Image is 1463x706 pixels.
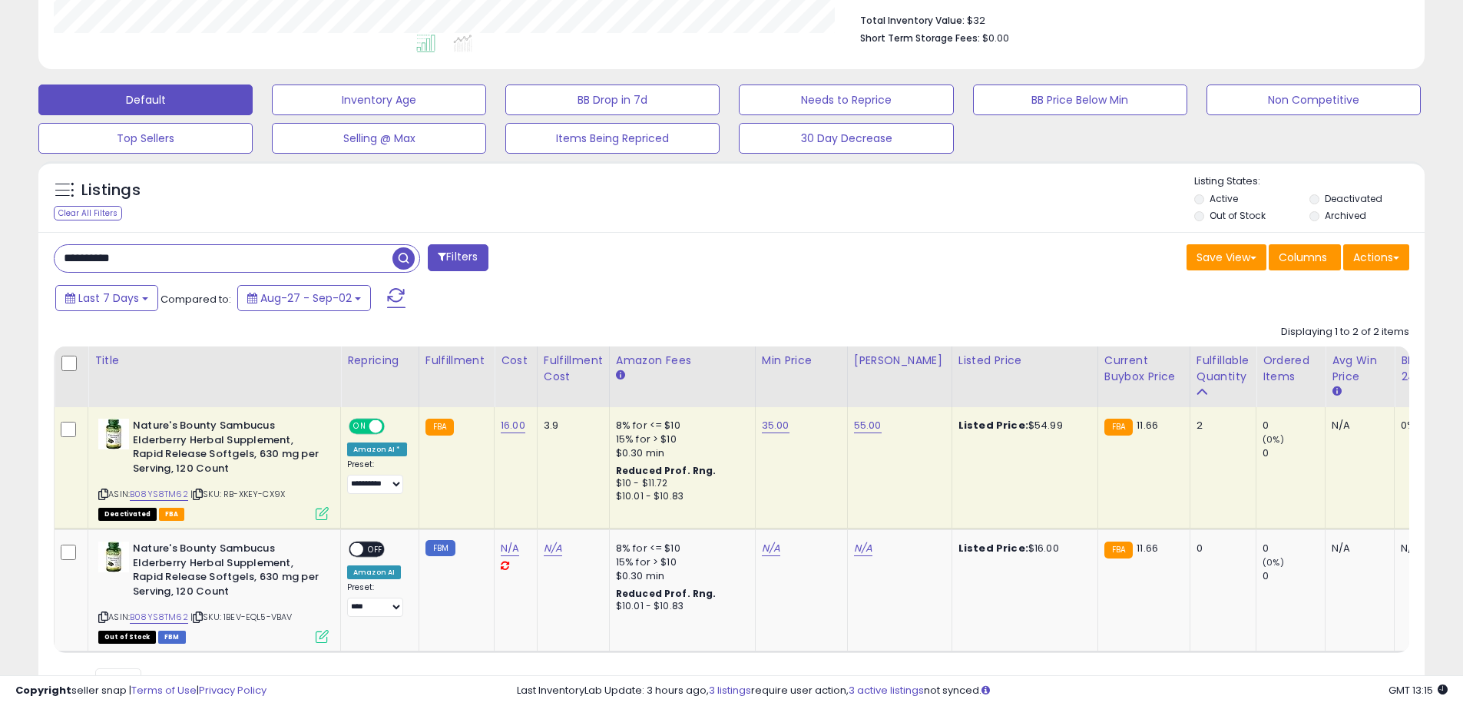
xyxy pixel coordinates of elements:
[1332,353,1388,385] div: Avg Win Price
[54,206,122,220] div: Clear All Filters
[159,508,185,521] span: FBA
[78,290,139,306] span: Last 7 Days
[363,543,388,556] span: OFF
[347,459,407,494] div: Preset:
[1325,192,1382,205] label: Deactivated
[544,419,597,433] div: 3.9
[1332,419,1382,433] div: N/A
[616,569,743,583] div: $0.30 min
[1206,85,1421,115] button: Non Competitive
[1104,542,1133,559] small: FBA
[616,353,749,369] div: Amazon Fees
[501,353,531,369] div: Cost
[98,542,129,572] img: 41AJLV1KNFS._SL40_.jpg
[350,420,369,433] span: ON
[616,446,743,460] div: $0.30 min
[1104,353,1183,385] div: Current Buybox Price
[98,542,329,641] div: ASIN:
[272,123,486,154] button: Selling @ Max
[1263,569,1325,583] div: 0
[347,442,407,456] div: Amazon AI *
[762,418,789,433] a: 35.00
[501,418,525,433] a: 16.00
[849,683,924,698] a: 3 active listings
[94,353,334,369] div: Title
[616,369,625,383] small: Amazon Fees.
[501,541,519,556] a: N/A
[1325,209,1366,222] label: Archived
[505,85,720,115] button: BB Drop in 7d
[1210,192,1238,205] label: Active
[1401,419,1451,433] div: 0%
[428,244,488,271] button: Filters
[1389,683,1448,698] span: 2025-09-10 13:15 GMT
[1197,542,1244,555] div: 0
[133,542,319,602] b: Nature's Bounty Sambucus Elderberry Herbal Supplement, Rapid Release Softgels, 630 mg per Serving...
[199,683,266,698] a: Privacy Policy
[958,541,1028,555] b: Listed Price:
[130,488,188,501] a: B08YS8TM62
[425,419,454,436] small: FBA
[1137,541,1158,555] span: 11.66
[973,85,1187,115] button: BB Price Below Min
[854,353,945,369] div: [PERSON_NAME]
[130,611,188,624] a: B08YS8TM62
[190,611,293,623] span: | SKU: 1BEV-EQL5-VBAV
[854,418,882,433] a: 55.00
[1194,174,1425,189] p: Listing States:
[190,488,285,500] span: | SKU: RB-XKEY-CX9X
[65,673,176,688] span: Show: entries
[1104,419,1133,436] small: FBA
[739,123,953,154] button: 30 Day Decrease
[161,292,231,307] span: Compared to:
[347,582,407,617] div: Preset:
[1263,353,1319,385] div: Ordered Items
[1281,325,1409,340] div: Displaying 1 to 2 of 2 items
[616,464,717,477] b: Reduced Prof. Rng.
[739,85,953,115] button: Needs to Reprice
[1401,542,1451,555] div: N/A
[616,490,743,503] div: $10.01 - $10.83
[237,285,371,311] button: Aug-27 - Sep-02
[1279,250,1327,265] span: Columns
[860,10,1398,28] li: $32
[616,419,743,433] div: 8% for <= $10
[347,353,412,369] div: Repricing
[505,123,720,154] button: Items Being Repriced
[958,418,1028,433] b: Listed Price:
[55,285,158,311] button: Last 7 Days
[1401,353,1457,385] div: BB Share 24h.
[1263,433,1284,446] small: (0%)
[38,123,253,154] button: Top Sellers
[616,477,743,490] div: $10 - $11.72
[98,508,157,521] span: All listings that are unavailable for purchase on Amazon for any reason other than out-of-stock
[1263,419,1325,433] div: 0
[1210,209,1266,222] label: Out of Stock
[1197,353,1250,385] div: Fulfillable Quantity
[347,565,401,579] div: Amazon AI
[616,587,717,600] b: Reduced Prof. Rng.
[1197,419,1244,433] div: 2
[260,290,352,306] span: Aug-27 - Sep-02
[15,683,71,698] strong: Copyright
[131,683,197,698] a: Terms of Use
[860,31,980,45] b: Short Term Storage Fees:
[1332,385,1341,399] small: Avg Win Price.
[1137,418,1158,433] span: 11.66
[860,14,965,27] b: Total Inventory Value:
[616,600,743,613] div: $10.01 - $10.83
[1187,244,1266,270] button: Save View
[544,353,603,385] div: Fulfillment Cost
[15,684,266,698] div: seller snap | |
[982,31,1009,45] span: $0.00
[762,541,780,556] a: N/A
[1332,542,1382,555] div: N/A
[958,542,1086,555] div: $16.00
[425,540,455,556] small: FBM
[38,85,253,115] button: Default
[425,353,488,369] div: Fulfillment
[382,420,407,433] span: OFF
[1269,244,1341,270] button: Columns
[616,555,743,569] div: 15% for > $10
[616,433,743,446] div: 15% for > $10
